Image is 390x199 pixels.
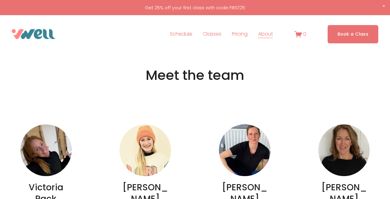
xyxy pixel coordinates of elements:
img: Person sitting on a yoga mat indoors, wearing a black shirt and black pants, with socks. Backgrou... [219,124,270,176]
a: Schedule [170,29,192,39]
a: folder dropdown [258,29,273,39]
span: About [258,30,273,39]
a: folder dropdown [203,29,221,39]
img: Person wearing an orange beanie and a sweater with "GRL PWR" text, smiling. [120,124,171,176]
span: Classes [203,30,221,39]
img: VWell [12,29,56,39]
a: Pricing [232,29,248,39]
a: Book a Class [328,25,379,43]
h2: Meet the team [12,67,378,84]
a: 0 items in cart [294,30,307,38]
span: 0 [303,31,306,38]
